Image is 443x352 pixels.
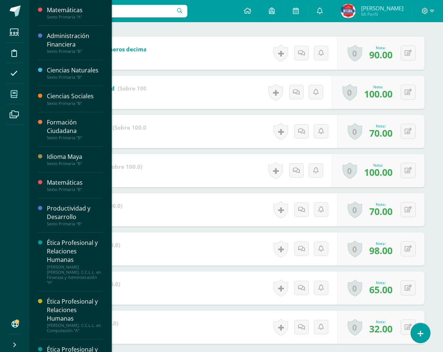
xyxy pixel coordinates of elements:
[369,48,392,61] span: 90.00
[364,84,392,89] div: Nota:
[47,32,103,49] div: Administración Financiera
[47,32,103,54] a: Administración FinancieraSexto Primaria "B"
[47,204,103,226] a: Productividad y DesarrolloSexto Primaria "B"
[47,264,103,285] div: [PERSON_NAME] [PERSON_NAME]. C.C.L.L. en Finanzas y Administración "A"
[47,239,103,285] a: Ética Profesional y Relaciones Humanas[PERSON_NAME] [PERSON_NAME]. C.C.L.L. en Finanzas y Adminis...
[47,49,103,54] div: Sexto Primaria "B"
[47,66,103,80] a: Ciencias NaturalesSexto Primaria "B"
[47,178,103,187] div: Matemáticas
[47,92,103,106] a: Ciencias SocialesSexto Primaria "B"
[47,101,103,106] div: Sexto Primaria "B"
[369,127,392,139] span: 70.00
[113,124,148,131] strong: (Sobre 100.0)
[47,118,103,135] div: Formación Ciudadana
[47,118,103,140] a: Formación CiudadanaSexto Primaria "B"
[47,153,103,161] div: Idioma Maya
[369,244,392,257] span: 98.00
[47,297,103,323] div: Ética Profesional y Relaciones Humanas
[47,187,103,192] div: Sexto Primaria "B"
[369,202,392,207] div: Nota:
[341,4,356,18] img: 9bb1d8f5d5b793af5ad0d6107dc6c347.png
[107,163,142,170] strong: (Sobre 100.0)
[369,45,392,50] div: Nota:
[369,241,392,246] div: Nota:
[47,161,103,166] div: Sexto Primaria "B"
[347,123,362,140] a: 0
[47,6,103,14] div: Matemáticas
[342,162,357,179] a: 0
[58,44,193,55] a: Crucigrama de números decimales
[47,6,103,20] a: MatemáticasSexto Primaria "A"
[369,319,392,324] div: Nota:
[342,84,357,101] a: 0
[361,11,404,17] span: Mi Perfil
[369,123,392,129] div: Nota:
[364,166,392,178] span: 100.00
[369,283,392,296] span: 65.00
[364,163,392,168] div: Nota:
[47,178,103,192] a: MatemáticasSexto Primaria "B"
[118,85,153,92] strong: (Sobre 100.0)
[47,92,103,100] div: Ciencias Sociales
[369,322,392,335] span: 32.00
[47,75,103,80] div: Sexto Primaria "B"
[47,153,103,166] a: Idioma MayaSexto Primaria "B"
[369,280,392,285] div: Nota:
[47,135,103,140] div: Sexto Primaria "B"
[361,4,404,12] span: [PERSON_NAME]
[47,66,103,75] div: Ciencias Naturales
[347,280,362,297] a: 0
[47,14,103,20] div: Sexto Primaria "A"
[347,201,362,218] a: 0
[364,88,392,100] span: 100.00
[347,240,362,257] a: 0
[47,297,103,333] a: Ética Profesional y Relaciones Humanas[PERSON_NAME]. C.C.L.L. en Computación "A"
[347,319,362,336] a: 0
[47,221,103,226] div: Sexto Primaria "B"
[47,204,103,221] div: Productividad y Desarrollo
[47,239,103,264] div: Ética Profesional y Relaciones Humanas
[47,323,103,333] div: [PERSON_NAME]. C.C.L.L. en Computación "A"
[369,205,392,218] span: 70.00
[347,45,362,62] a: 0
